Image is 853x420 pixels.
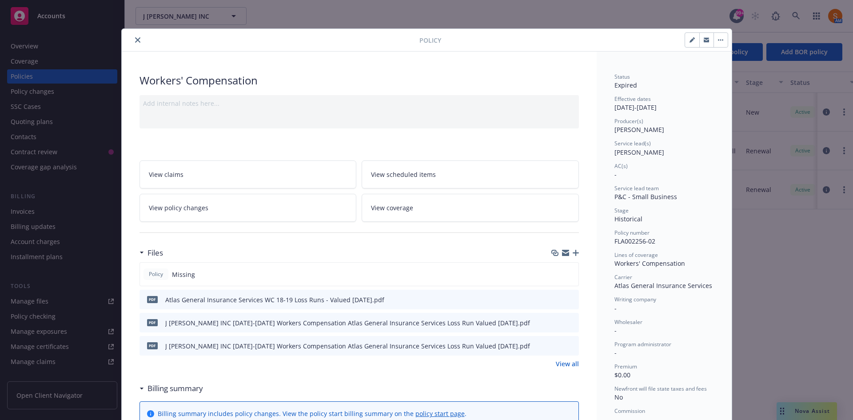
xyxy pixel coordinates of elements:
span: Writing company [614,296,656,303]
div: Billing summary includes policy changes. View the policy start billing summary on the . [158,409,466,418]
div: Workers' Compensation [614,259,714,268]
div: [DATE] - [DATE] [614,95,714,112]
span: Policy [419,36,441,45]
h3: Billing summary [147,383,203,394]
span: Service lead(s) [614,140,651,147]
span: Stage [614,207,629,214]
span: $0.00 [614,371,630,379]
button: preview file [567,318,575,328]
span: Lines of coverage [614,251,658,259]
span: Atlas General Insurance Services [614,281,712,290]
button: preview file [567,341,575,351]
span: Premium [614,363,637,370]
span: - [614,348,617,357]
h3: Files [147,247,163,259]
span: View scheduled items [371,170,436,179]
span: pdf [147,296,158,303]
span: Historical [614,215,642,223]
span: - [614,170,617,179]
span: - [614,304,617,312]
span: View policy changes [149,203,208,212]
div: J [PERSON_NAME] INC [DATE]-[DATE] Workers Compensation Atlas General Insurance Services Loss Run ... [165,318,530,328]
div: J [PERSON_NAME] INC [DATE]-[DATE] Workers Compensation Atlas General Insurance Services Loss Run ... [165,341,530,351]
span: [PERSON_NAME] [614,148,664,156]
a: View scheduled items [362,160,579,188]
span: Commission [614,407,645,415]
span: Missing [172,270,195,279]
span: Producer(s) [614,117,643,125]
a: View claims [140,160,357,188]
span: Policy number [614,229,650,236]
button: download file [553,341,560,351]
button: preview file [567,295,575,304]
span: P&C - Small Business [614,192,677,201]
span: Effective dates [614,95,651,103]
span: No [614,393,623,401]
a: View all [556,359,579,368]
span: - [614,326,617,335]
span: Expired [614,81,637,89]
span: View coverage [371,203,413,212]
span: AC(s) [614,162,628,170]
a: policy start page [415,409,465,418]
span: FLA002256-02 [614,237,655,245]
a: View coverage [362,194,579,222]
div: Workers' Compensation [140,73,579,88]
button: download file [553,295,560,304]
span: Carrier [614,273,632,281]
div: Billing summary [140,383,203,394]
div: Atlas General Insurance Services WC 18-19 Loss Runs - Valued [DATE].pdf [165,295,384,304]
span: View claims [149,170,183,179]
button: download file [553,318,560,328]
span: Wholesaler [614,318,642,326]
a: View policy changes [140,194,357,222]
button: close [132,35,143,45]
span: pdf [147,319,158,326]
span: Newfront will file state taxes and fees [614,385,707,392]
span: Policy [147,270,165,278]
div: Files [140,247,163,259]
span: pdf [147,342,158,349]
div: Add internal notes here... [143,99,575,108]
span: Service lead team [614,184,659,192]
span: [PERSON_NAME] [614,125,664,134]
span: Status [614,73,630,80]
span: Program administrator [614,340,671,348]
